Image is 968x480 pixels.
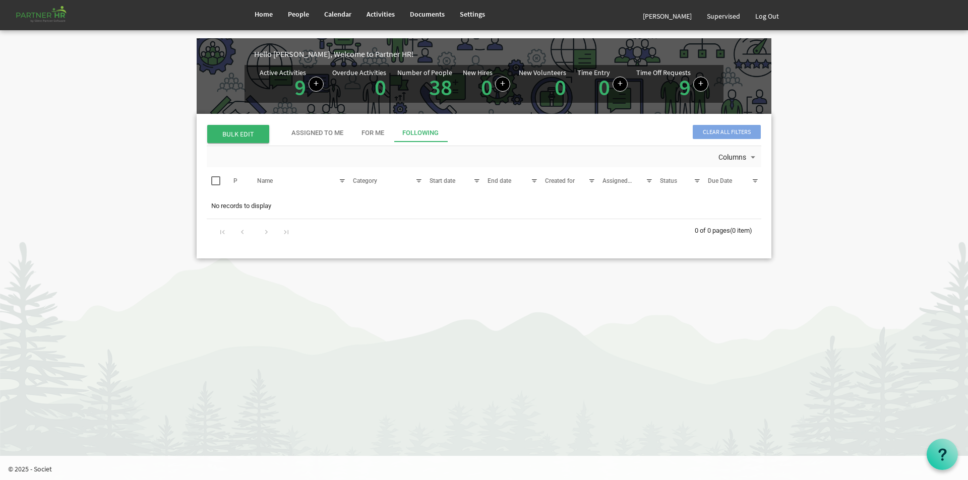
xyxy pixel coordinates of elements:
div: Assigned To Me [291,128,343,138]
span: Created for [545,177,575,184]
a: Create a new time off request [693,77,708,92]
div: Go to last page [279,224,293,238]
a: 9 [679,73,691,101]
div: Number of active Activities in Partner HR [260,69,324,99]
span: Activities [367,10,395,19]
div: Activities assigned to you for which the Due Date is passed [332,69,389,99]
span: Settings [460,10,485,19]
div: New Hires [463,69,493,76]
a: Log hours [613,77,628,92]
div: Go to first page [216,224,229,238]
div: Time Off Requests [636,69,691,76]
span: End date [488,177,511,184]
span: Category [353,177,377,184]
span: Name [257,177,273,184]
div: Columns [716,146,760,167]
span: Supervised [707,12,740,21]
div: Volunteer hired in the last 7 days [519,69,569,99]
td: No records to display [207,196,761,216]
div: New Volunteers [519,69,566,76]
button: Columns [716,151,760,164]
p: © 2025 - Societ [8,464,968,474]
a: Supervised [699,2,748,30]
div: For Me [361,128,384,138]
a: 0 [555,73,566,101]
a: 38 [429,73,452,101]
div: Number of active time off requests [636,69,708,99]
div: Go to previous page [235,224,249,238]
div: Total number of active people in Partner HR [397,69,455,99]
div: Go to next page [260,224,273,238]
div: Time Entry [577,69,610,76]
span: BULK EDIT [207,125,269,143]
div: Number of People [397,69,452,76]
span: Documents [410,10,445,19]
div: Overdue Activities [332,69,386,76]
div: tab-header [282,124,837,142]
span: Start date [430,177,455,184]
span: Home [255,10,273,19]
div: Following [402,128,439,138]
a: 0 [598,73,610,101]
span: Clear all filters [693,125,761,139]
a: 0 [481,73,493,101]
a: Add new person to Partner HR [495,77,510,92]
a: 0 [375,73,386,101]
span: 0 of 0 pages [695,227,730,234]
span: P [233,177,237,184]
div: People hired in the last 7 days [463,69,510,99]
span: Columns [717,151,747,164]
span: (0 item) [730,227,752,234]
a: Log Out [748,2,786,30]
a: [PERSON_NAME] [635,2,699,30]
span: People [288,10,309,19]
a: 9 [294,73,306,101]
div: 0 of 0 pages (0 item) [695,219,761,240]
div: Active Activities [260,69,306,76]
span: Assigned to [602,177,635,184]
span: Calendar [324,10,351,19]
div: Hello [PERSON_NAME], Welcome to Partner HR! [254,48,771,60]
span: Status [660,177,677,184]
div: Number of Time Entries [577,69,628,99]
span: Due Date [708,177,732,184]
a: Create a new Activity [309,77,324,92]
